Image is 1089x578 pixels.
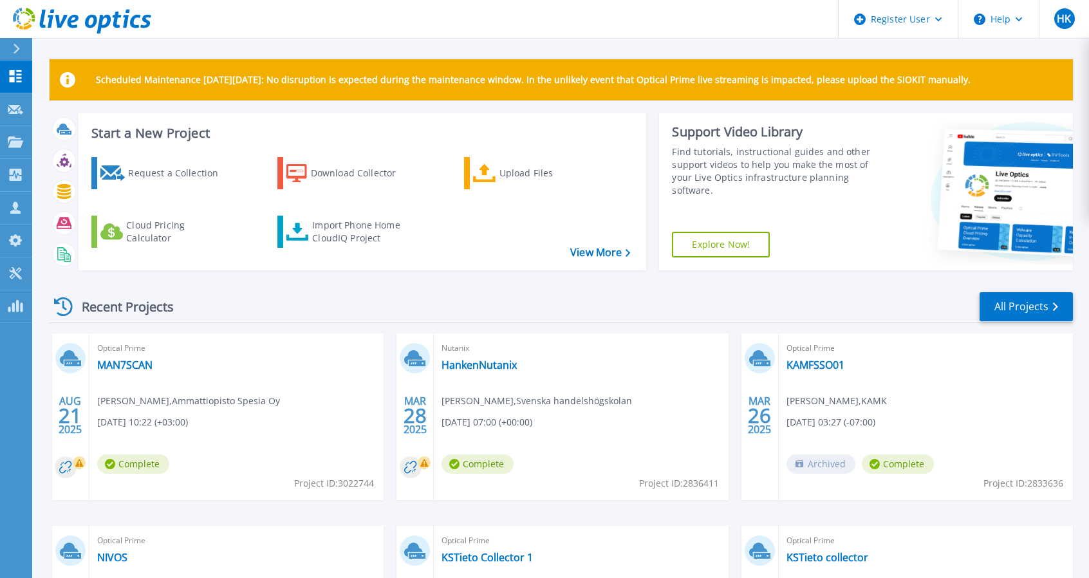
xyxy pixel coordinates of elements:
[1057,14,1071,24] span: HK
[786,551,868,564] a: KSTieto collector
[786,394,887,408] span: [PERSON_NAME] , KAMK
[983,476,1063,490] span: Project ID: 2833636
[442,394,632,408] span: [PERSON_NAME] , Svenska handelshögskolan
[464,157,608,189] a: Upload Files
[97,551,127,564] a: NIVOS
[442,534,720,548] span: Optical Prime
[312,219,413,245] div: Import Phone Home CloudIQ Project
[126,219,229,245] div: Cloud Pricing Calculator
[672,124,881,140] div: Support Video Library
[403,392,427,439] div: MAR 2025
[58,392,82,439] div: AUG 2025
[128,160,231,186] div: Request a Collection
[91,216,235,248] a: Cloud Pricing Calculator
[404,410,427,421] span: 28
[499,160,602,186] div: Upload Files
[862,454,934,474] span: Complete
[311,160,414,186] div: Download Collector
[97,341,376,355] span: Optical Prime
[96,75,971,85] p: Scheduled Maintenance [DATE][DATE]: No disruption is expected during the maintenance window. In t...
[786,341,1065,355] span: Optical Prime
[672,232,770,257] a: Explore Now!
[50,291,191,322] div: Recent Projects
[786,415,875,429] span: [DATE] 03:27 (-07:00)
[786,454,855,474] span: Archived
[980,292,1073,321] a: All Projects
[747,392,772,439] div: MAR 2025
[442,341,720,355] span: Nutanix
[97,359,153,371] a: MAN7SCAN
[97,415,188,429] span: [DATE] 10:22 (+03:00)
[91,157,235,189] a: Request a Collection
[442,551,533,564] a: KSTieto Collector 1
[672,145,881,197] div: Find tutorials, instructional guides and other support videos to help you make the most of your L...
[97,454,169,474] span: Complete
[639,476,719,490] span: Project ID: 2836411
[748,410,771,421] span: 26
[442,359,517,371] a: HankenNutanix
[442,454,514,474] span: Complete
[294,476,374,490] span: Project ID: 3022744
[277,157,421,189] a: Download Collector
[570,247,630,259] a: View More
[786,359,844,371] a: KAMFSSO01
[442,415,532,429] span: [DATE] 07:00 (+00:00)
[91,126,630,140] h3: Start a New Project
[59,410,82,421] span: 21
[786,534,1065,548] span: Optical Prime
[97,534,376,548] span: Optical Prime
[97,394,280,408] span: [PERSON_NAME] , Ammattiopisto Spesia Oy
